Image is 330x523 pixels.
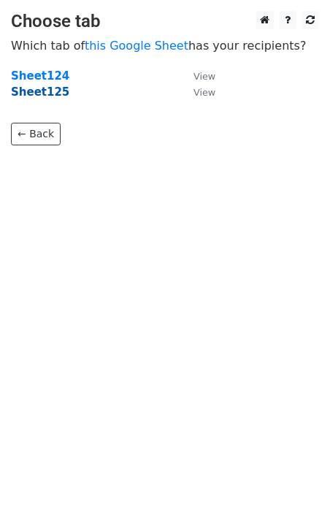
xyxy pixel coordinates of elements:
small: View [193,71,215,82]
a: ← Back [11,123,61,145]
h3: Choose tab [11,11,319,32]
a: this Google Sheet [85,39,188,53]
p: Which tab of has your recipients? [11,38,319,53]
a: Sheet125 [11,85,69,99]
a: View [179,69,215,83]
a: View [179,85,215,99]
a: Sheet124 [11,69,69,83]
small: View [193,87,215,98]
